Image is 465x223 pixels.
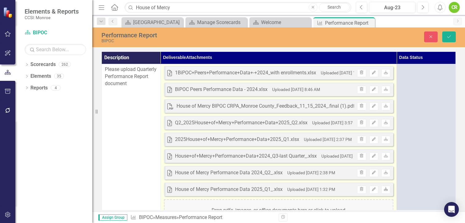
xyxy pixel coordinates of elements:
span: Please upload Quarterly Performance Report document [105,66,157,86]
small: Uploaded [DATE] 2:38 PM [287,170,335,175]
small: Uploaded [DATE] 2:37 PM [304,137,352,142]
small: Uploaded [DATE] 12:15 AM [321,70,371,75]
button: CR [449,2,460,13]
span: Elements & Reports [25,8,79,15]
div: Performance Report [179,214,222,220]
div: Performance Report [101,32,297,39]
a: Elements [30,73,51,80]
div: 262 [59,62,71,67]
div: Open Intercom Messenger [444,202,459,217]
div: 4 [51,85,61,90]
div: 2025House+of+Mercy+Performance+Data+2025_Q1.xlsx [175,136,299,143]
small: Uploaded [DATE] 8:46 AM [272,87,320,92]
input: Search ClearPoint... [125,2,351,13]
div: 1BiPOC+Peers+Performance+Data+-+2024_with enrollments.xlsx [175,69,316,76]
a: Search [319,3,350,12]
div: » » [130,214,274,221]
input: Search Below... [25,44,86,55]
a: Welcome [251,19,309,26]
div: Manage Scorecards [197,19,245,26]
small: Uploaded [DATE] 3:57 PM [312,120,360,125]
a: Reports [30,85,48,92]
small: CCSI: Monroe [25,15,79,20]
div: House of Mercy BIPOC CRPA_Monroe County_Feedback_11_15_2024_.final (1).pdf [177,103,355,110]
span: Assign Group [98,214,127,221]
div: [GEOGRAPHIC_DATA] [133,19,181,26]
div: Drop pdfs, images, or office documents here or click to upload [164,199,394,221]
a: Manage Scorecards [187,19,245,26]
div: BiPOC Peers Performance Data - 2024.xlsx [175,86,268,93]
a: Scorecards [30,61,56,68]
button: Aug-23 [369,2,415,13]
a: Measures [155,214,177,220]
div: House+of+Mercy+Performance+Data+2024_Q3-last Quarter_.xlsx [175,153,317,160]
small: Uploaded [DATE] 6:25 PM [321,154,369,159]
div: Aug-23 [371,4,413,11]
a: BIPOC [139,214,153,220]
div: House of Mercy Performance Data 2024_Q2_.xlsx [175,169,283,176]
div: Performance Report [325,19,373,27]
div: 35 [54,74,64,79]
small: Uploaded [DATE] 1:32 PM [287,187,335,192]
img: ClearPoint Strategy [3,7,14,18]
div: Welcome [261,19,309,26]
a: [GEOGRAPHIC_DATA] [123,19,181,26]
a: BIPOC [25,29,86,36]
div: House of Mercy Performance Data 2025_Q1_.xlsx [175,186,283,193]
div: BIPOC [101,39,297,43]
div: Q2_2025House+of+Mercy+Performance+Data+2025_Q2.xlsx [175,119,308,126]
